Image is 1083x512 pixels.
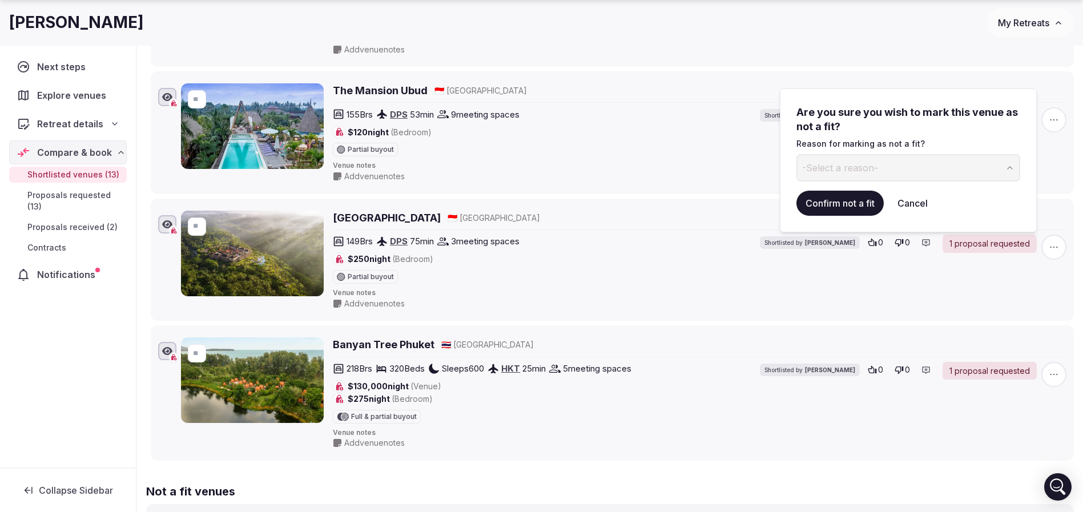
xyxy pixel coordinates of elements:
[796,138,1020,150] p: Reason for marking as not a fit?
[9,219,127,235] a: Proposals received (2)
[333,428,1066,438] span: Venue notes
[760,109,860,122] div: Shortlisted by
[9,167,127,183] a: Shortlisted venues (13)
[760,236,860,249] div: Shortlisted by
[441,340,451,349] span: 🇹🇭
[37,146,112,159] span: Compare & book
[347,235,373,247] span: 149 Brs
[410,381,441,391] span: (Venue)
[348,393,433,405] span: $275 night
[9,83,127,107] a: Explore venues
[441,339,451,350] button: 🇹🇭
[864,362,887,378] button: 0
[448,213,457,223] span: 🇮🇩
[1044,473,1072,501] div: Open Intercom Messenger
[760,364,860,376] div: Shortlisted by
[451,235,520,247] span: 3 meeting spaces
[351,413,417,420] span: Full & partial buyout
[390,109,408,120] a: DPS
[9,240,127,256] a: Contracts
[9,263,127,287] a: Notifications
[434,85,444,96] button: 🇮🇩
[9,478,127,503] button: Collapse Sidebar
[905,364,910,376] span: 0
[563,362,631,374] span: 5 meeting spaces
[344,44,405,55] span: Add venue notes
[390,236,408,247] a: DPS
[410,235,434,247] span: 75 min
[347,362,372,374] span: 218 Brs
[348,381,441,392] span: $130,000 night
[37,268,100,281] span: Notifications
[333,337,434,352] a: Banyan Tree Phuket
[146,483,1074,499] h2: Not a fit venues
[181,83,324,169] img: The Mansion Ubud
[9,187,127,215] a: Proposals requested (13)
[37,117,103,131] span: Retreat details
[878,364,883,376] span: 0
[888,191,937,216] button: Cancel
[344,298,405,309] span: Add venue notes
[348,127,432,138] span: $120 night
[344,171,405,182] span: Add venue notes
[410,108,434,120] span: 53 min
[333,211,441,225] a: [GEOGRAPHIC_DATA]
[448,212,457,224] button: 🇮🇩
[878,237,883,248] span: 0
[864,235,887,251] button: 0
[27,190,122,212] span: Proposals requested (13)
[943,235,1037,253] a: 1 proposal requested
[392,394,433,404] span: (Bedroom)
[181,211,324,296] img: Padma Resort Ubud
[460,212,540,224] span: [GEOGRAPHIC_DATA]
[891,235,913,251] button: 0
[181,337,324,423] img: Banyan Tree Phuket
[522,362,546,374] span: 25 min
[501,363,520,374] a: HKT
[802,162,878,174] span: -Select a reason-
[446,85,527,96] span: [GEOGRAPHIC_DATA]
[348,253,433,265] span: $250 night
[333,83,428,98] a: The Mansion Ubud
[796,105,1020,134] h3: Are you sure you wish to mark this venue as not a fit?
[37,88,111,102] span: Explore venues
[9,55,127,79] a: Next steps
[453,339,534,350] span: [GEOGRAPHIC_DATA]
[9,11,144,34] h1: [PERSON_NAME]
[998,17,1049,29] span: My Retreats
[805,366,855,374] span: [PERSON_NAME]
[796,191,884,216] button: Confirm not a fit
[392,254,433,264] span: (Bedroom)
[39,485,113,496] span: Collapse Sidebar
[805,239,855,247] span: [PERSON_NAME]
[27,169,119,180] span: Shortlisted venues (13)
[344,437,405,449] span: Add venue notes
[390,127,432,137] span: (Bedroom)
[943,362,1037,380] a: 1 proposal requested
[348,146,394,153] span: Partial buyout
[348,273,394,280] span: Partial buyout
[333,288,1066,298] span: Venue notes
[451,108,520,120] span: 9 meeting spaces
[434,86,444,95] span: 🇮🇩
[37,60,90,74] span: Next steps
[442,362,484,374] span: Sleeps 600
[987,9,1074,37] button: My Retreats
[27,242,66,253] span: Contracts
[891,362,913,378] button: 0
[27,221,118,233] span: Proposals received (2)
[905,237,910,248] span: 0
[389,362,425,374] span: 320 Beds
[333,161,1066,171] span: Venue notes
[347,108,373,120] span: 155 Brs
